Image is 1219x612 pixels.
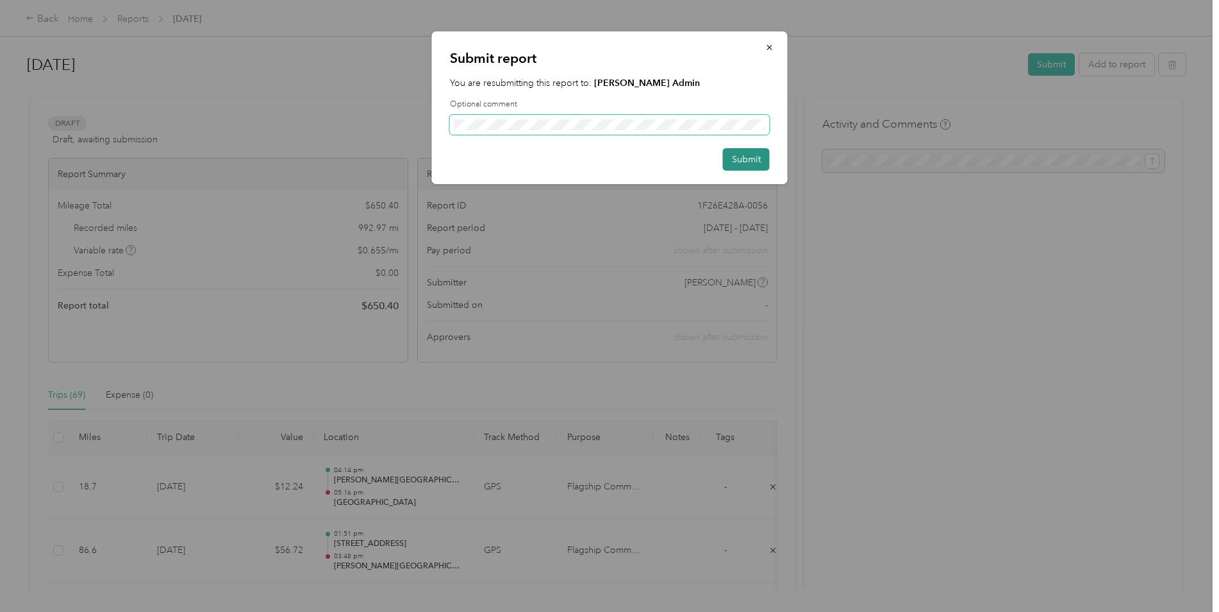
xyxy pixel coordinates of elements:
iframe: Everlance-gr Chat Button Frame [1147,540,1219,612]
strong: [PERSON_NAME] Admin [594,78,700,89]
button: Submit [723,148,770,171]
p: Submit report [450,49,770,67]
label: Optional comment [450,99,770,110]
p: You are resubmitting this report to: [450,76,770,90]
